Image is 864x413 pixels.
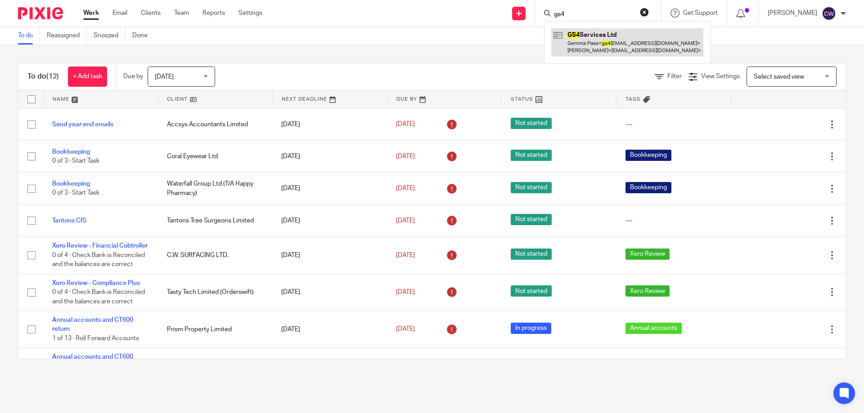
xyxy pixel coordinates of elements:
[625,97,641,102] span: Tags
[123,72,143,81] p: Due by
[155,74,174,80] span: [DATE]
[272,311,387,348] td: [DATE]
[52,121,113,128] a: Send year end emails
[158,274,273,311] td: Tasty Tech Limited (Orderswift)
[52,335,139,342] span: 1 of 13 · Roll Forward Accounts
[52,252,145,268] span: 0 of 4 · Check Bank is Reconciled and the balances are correct
[625,150,671,161] span: Bookkeeping
[396,121,415,128] span: [DATE]
[52,317,133,332] a: Annual accounts and CT600 return
[27,72,59,81] h1: To do
[511,214,552,225] span: Not started
[511,182,552,193] span: Not started
[158,311,273,348] td: Prism Property Limited
[174,9,189,18] a: Team
[272,140,387,172] td: [DATE]
[396,252,415,258] span: [DATE]
[640,8,649,17] button: Clear
[52,289,145,305] span: 0 of 4 · Check Bank is Reconciled and the balances are correct
[83,9,99,18] a: Work
[202,9,225,18] a: Reports
[158,108,273,140] td: Accsys Accountants Limited
[396,326,415,333] span: [DATE]
[511,285,552,297] span: Not started
[754,74,804,80] span: Select saved view
[158,348,273,385] td: Servecom Limited
[511,249,552,260] span: Not started
[396,218,415,224] span: [DATE]
[511,118,552,129] span: Not started
[94,27,126,44] a: Snoozed
[112,9,127,18] a: Email
[47,27,87,44] a: Reassigned
[272,204,387,236] td: [DATE]
[625,182,671,193] span: Bookkeeping
[667,73,682,80] span: Filter
[272,274,387,311] td: [DATE]
[158,140,273,172] td: Coral Eyewear Ltd
[132,27,154,44] a: Done
[396,289,415,295] span: [DATE]
[158,173,273,204] td: Waterfall Group Ltd (T/A Happy Pharmacy)
[52,280,140,286] a: Xero Review - Compliance Plus
[52,218,86,224] a: Tantons CIS
[396,153,415,160] span: [DATE]
[272,173,387,204] td: [DATE]
[68,67,107,87] a: + Add task
[511,150,552,161] span: Not started
[768,9,817,18] p: [PERSON_NAME]
[18,27,40,44] a: To do
[625,323,682,334] span: Annual accounts
[52,354,133,369] a: Annual accounts and CT600 return
[272,237,387,274] td: [DATE]
[52,190,99,196] span: 0 of 3 · Start Task
[238,9,262,18] a: Settings
[141,9,161,18] a: Clients
[18,7,63,19] img: Pixie
[683,10,718,16] span: Get Support
[272,348,387,385] td: [DATE]
[52,149,90,155] a: Bookkeeping
[396,185,415,191] span: [DATE]
[553,11,634,19] input: Search
[822,6,836,21] img: svg%3E
[46,73,59,80] span: (12)
[701,73,740,80] span: View Settings
[158,204,273,236] td: Tantons Tree Surgeons Limited
[625,285,670,297] span: Xero Review
[625,216,722,225] div: ---
[625,120,722,129] div: ---
[158,237,273,274] td: C.W. SURFACING LTD.
[272,108,387,140] td: [DATE]
[625,249,670,260] span: Xero Review
[52,181,90,187] a: Bookkeeping
[52,243,148,249] a: Xero Review - Financial Cobtroller
[52,158,99,164] span: 0 of 3 · Start Task
[511,323,551,334] span: In progress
